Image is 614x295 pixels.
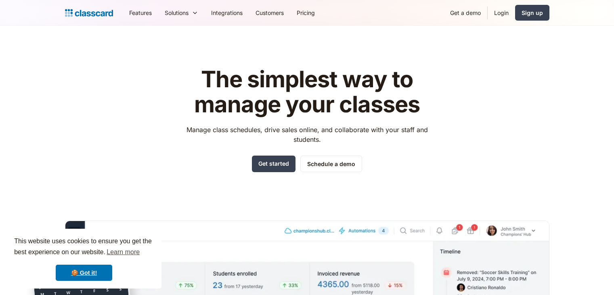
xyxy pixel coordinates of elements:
[179,125,435,144] p: Manage class schedules, drive sales online, and collaborate with your staff and students.
[488,4,515,22] a: Login
[515,5,549,21] a: Sign up
[300,156,362,172] a: Schedule a demo
[158,4,205,22] div: Solutions
[179,67,435,117] h1: The simplest way to manage your classes
[65,7,113,19] a: home
[165,8,189,17] div: Solutions
[522,8,543,17] div: Sign up
[6,229,161,289] div: cookieconsent
[14,236,154,258] span: This website uses cookies to ensure you get the best experience on our website.
[249,4,290,22] a: Customers
[105,246,141,258] a: learn more about cookies
[290,4,321,22] a: Pricing
[56,265,112,281] a: dismiss cookie message
[444,4,487,22] a: Get a demo
[205,4,249,22] a: Integrations
[252,156,295,172] a: Get started
[123,4,158,22] a: Features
